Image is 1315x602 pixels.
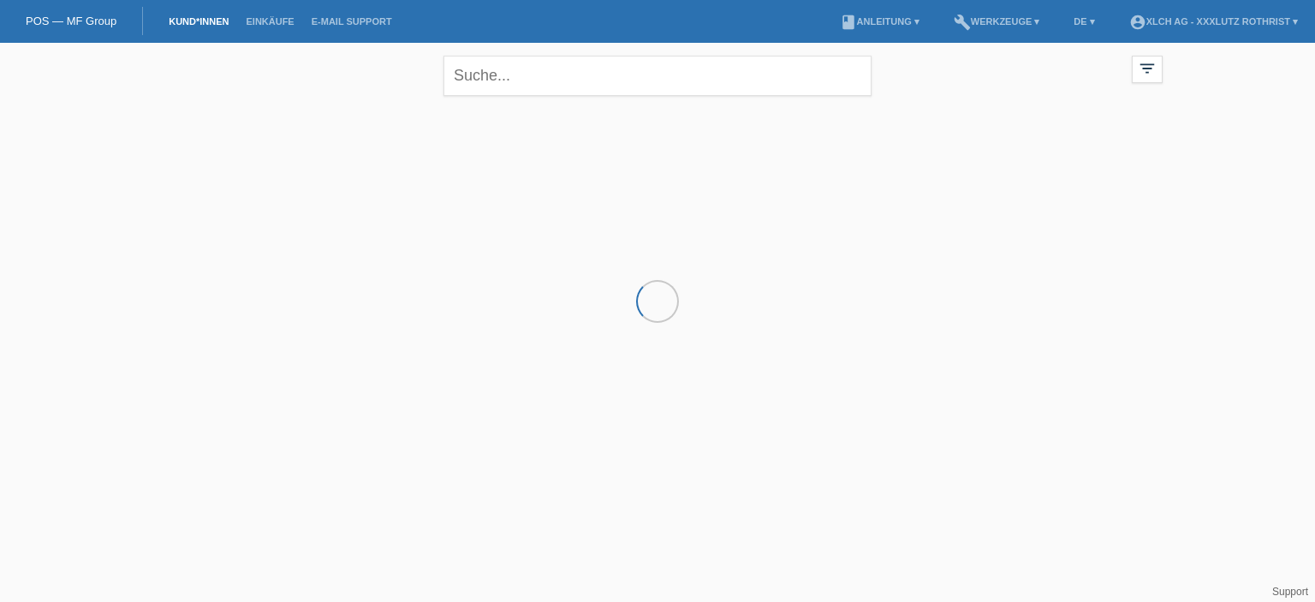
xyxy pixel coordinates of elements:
a: bookAnleitung ▾ [831,16,928,27]
i: book [840,14,857,31]
i: build [954,14,971,31]
input: Suche... [443,56,872,96]
a: Einkäufe [237,16,302,27]
a: DE ▾ [1065,16,1103,27]
a: POS — MF Group [26,15,116,27]
a: Kund*innen [160,16,237,27]
a: Support [1272,586,1308,598]
i: filter_list [1138,59,1157,78]
a: buildWerkzeuge ▾ [945,16,1049,27]
i: account_circle [1129,14,1146,31]
a: account_circleXLCH AG - XXXLutz Rothrist ▾ [1121,16,1306,27]
a: E-Mail Support [303,16,401,27]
